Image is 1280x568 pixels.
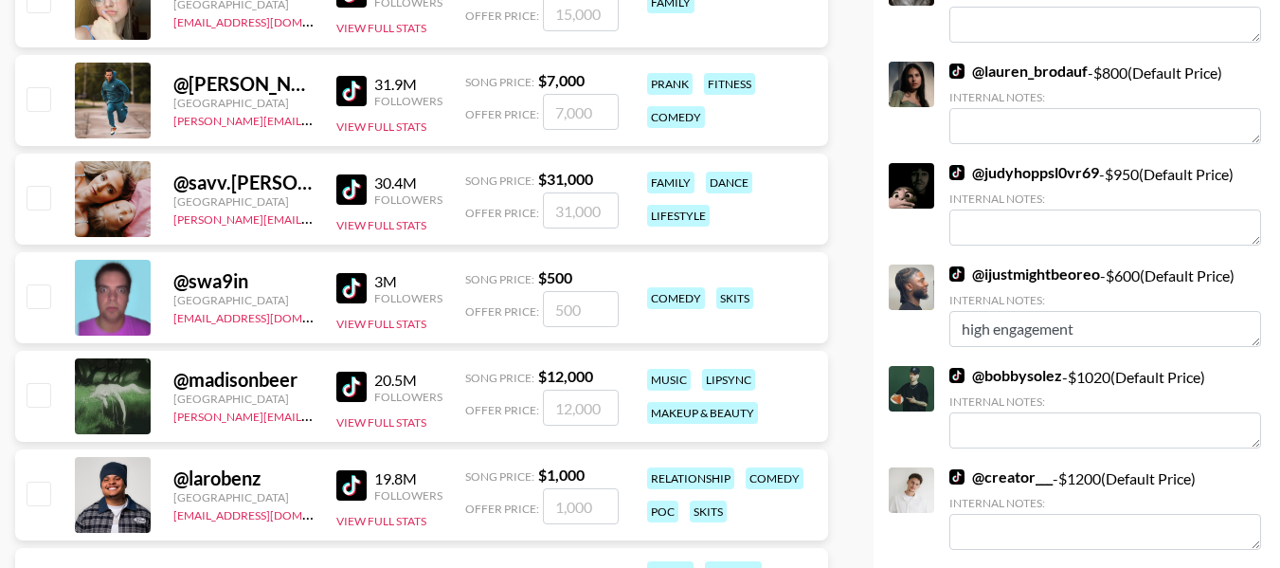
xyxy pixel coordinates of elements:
[173,96,314,110] div: [GEOGRAPHIC_DATA]
[173,209,454,227] a: [PERSON_NAME][EMAIL_ADDRESS][DOMAIN_NAME]
[949,163,1099,182] a: @judyhoppsl0vr69
[465,75,534,89] span: Song Price:
[173,269,314,293] div: @ swa9in
[173,307,364,325] a: [EMAIL_ADDRESS][DOMAIN_NAME]
[538,268,572,286] strong: $ 500
[949,394,1261,409] div: Internal Notes:
[336,470,367,501] img: TikTok
[173,11,364,29] a: [EMAIL_ADDRESS][DOMAIN_NAME]
[336,273,367,303] img: TikTok
[949,192,1261,206] div: Internal Notes:
[949,62,1088,81] a: @lauren_brodauf
[173,72,314,96] div: @ [PERSON_NAME].[PERSON_NAME]
[538,466,585,484] strong: $ 1,000
[543,94,619,130] input: 7,000
[647,106,705,128] div: comedy
[949,265,1261,347] div: - $ 600 (Default Price)
[173,171,314,194] div: @ savv.[PERSON_NAME]
[336,317,426,331] button: View Full Stats
[465,502,539,516] span: Offer Price:
[949,467,1261,550] div: - $ 1200 (Default Price)
[374,371,442,390] div: 20.5M
[704,73,755,95] div: fitness
[949,165,965,180] img: TikTok
[949,368,965,383] img: TikTok
[374,272,442,291] div: 3M
[647,172,694,193] div: family
[374,75,442,94] div: 31.9M
[336,415,426,430] button: View Full Stats
[647,501,678,522] div: poc
[647,287,705,309] div: comedy
[173,406,454,424] a: [PERSON_NAME][EMAIL_ADDRESS][DOMAIN_NAME]
[465,304,539,319] span: Offer Price:
[173,293,314,307] div: [GEOGRAPHIC_DATA]
[465,9,539,23] span: Offer Price:
[949,366,1062,385] a: @bobbysolez
[465,174,534,188] span: Song Price:
[949,467,1053,486] a: @creator___
[465,469,534,484] span: Song Price:
[949,311,1261,347] textarea: high engagement
[538,71,585,89] strong: $ 7,000
[647,369,691,391] div: music
[374,94,442,108] div: Followers
[465,206,539,220] span: Offer Price:
[336,119,426,134] button: View Full Stats
[543,390,619,426] input: 12,000
[949,64,965,79] img: TikTok
[746,467,803,489] div: comedy
[374,469,442,488] div: 19.8M
[702,369,755,391] div: lipsync
[538,367,593,385] strong: $ 12,000
[647,467,734,489] div: relationship
[949,293,1261,307] div: Internal Notes:
[173,490,314,504] div: [GEOGRAPHIC_DATA]
[690,501,727,522] div: skits
[538,170,593,188] strong: $ 31,000
[336,218,426,232] button: View Full Stats
[374,488,442,503] div: Followers
[465,403,539,417] span: Offer Price:
[647,402,758,424] div: makeup & beauty
[949,62,1261,144] div: - $ 800 (Default Price)
[173,504,364,522] a: [EMAIL_ADDRESS][DOMAIN_NAME]
[465,107,539,121] span: Offer Price:
[949,265,1100,284] a: @ijustmightbeoreo
[647,205,710,227] div: lifestyle
[706,172,752,193] div: dance
[374,390,442,404] div: Followers
[336,174,367,205] img: TikTok
[336,76,367,106] img: TikTok
[949,163,1261,246] div: - $ 950 (Default Price)
[716,287,753,309] div: skits
[543,192,619,229] input: 31,000
[465,371,534,385] span: Song Price:
[949,496,1261,510] div: Internal Notes:
[465,272,534,286] span: Song Price:
[173,392,314,406] div: [GEOGRAPHIC_DATA]
[336,372,367,402] img: TikTok
[543,291,619,327] input: 500
[949,469,965,485] img: TikTok
[336,514,426,528] button: View Full Stats
[374,291,442,305] div: Followers
[173,110,454,128] a: [PERSON_NAME][EMAIL_ADDRESS][DOMAIN_NAME]
[173,368,314,392] div: @ madisonbeer
[173,467,314,490] div: @ larobenz
[949,366,1261,449] div: - $ 1020 (Default Price)
[336,21,426,35] button: View Full Stats
[173,194,314,209] div: [GEOGRAPHIC_DATA]
[543,488,619,524] input: 1,000
[647,73,693,95] div: prank
[374,174,442,192] div: 30.4M
[949,90,1261,104] div: Internal Notes:
[374,192,442,207] div: Followers
[949,266,965,282] img: TikTok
